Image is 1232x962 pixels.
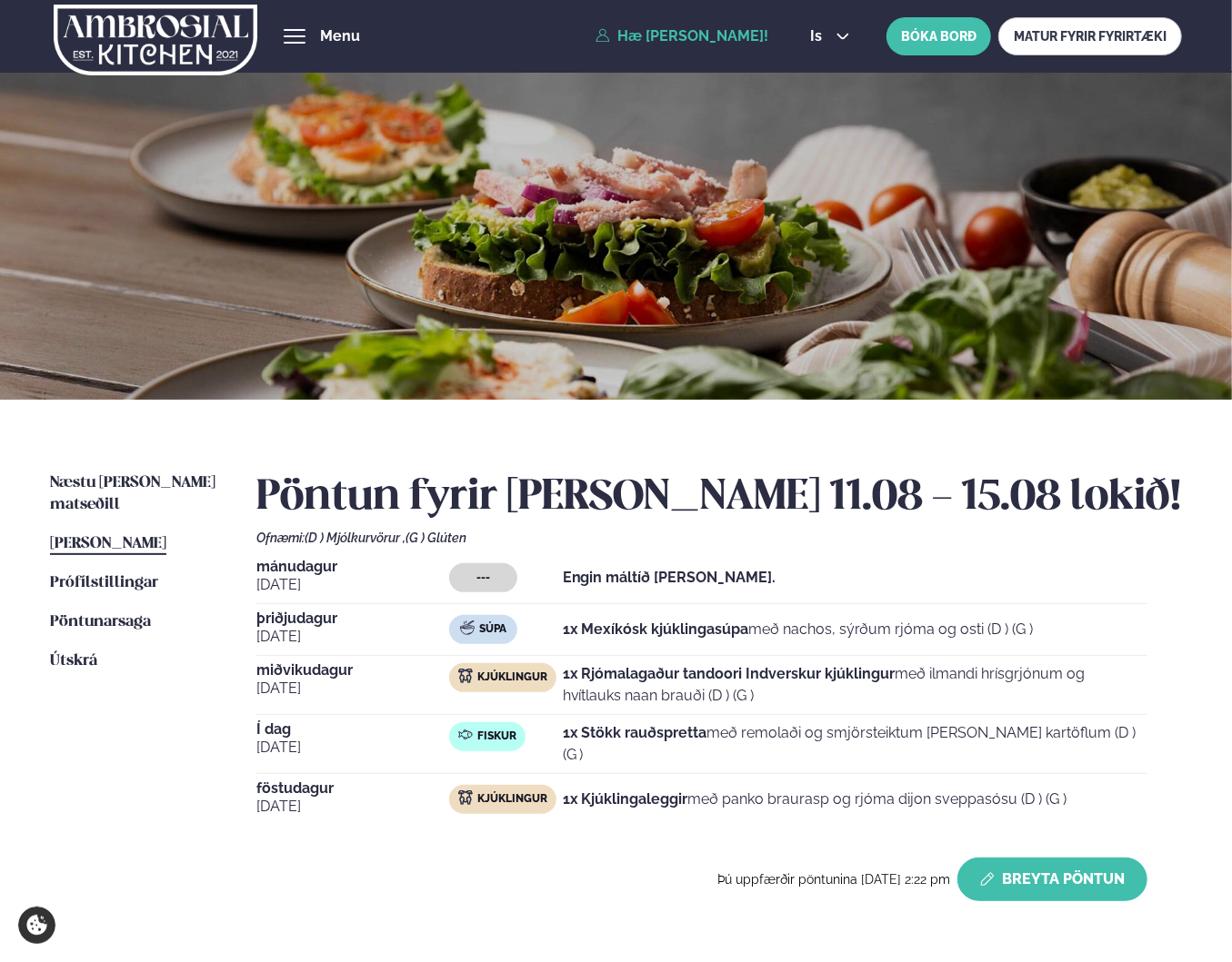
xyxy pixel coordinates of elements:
[563,722,1147,766] p: með remolaði og smjörsteiktum [PERSON_NAME] kartöflum (D ) (G )
[563,619,1034,640] p: með nachos, sýrðum rjóma og osti (D ) (G )
[460,620,475,635] img: soup.svg
[563,620,749,638] strong: 1x Mexíkósk kjúklingasúpa
[477,670,547,685] span: Kjúklingur
[50,575,158,590] span: Prófílstillingar
[305,531,406,545] span: (D ) Mjólkurvörur ,
[256,678,449,699] span: [DATE]
[563,724,707,741] strong: 1x Stökk rauðspretta
[256,722,449,737] span: Í dag
[563,790,688,808] strong: 1x Kjúklingaleggir
[50,475,215,512] span: Næstu [PERSON_NAME] matseðill
[50,614,151,630] span: Pöntunarsaga
[256,560,449,574] span: mánudagur
[563,569,776,586] strong: Engin máltíð [PERSON_NAME].
[50,653,97,669] span: Útskrá
[256,626,449,648] span: [DATE]
[406,531,466,545] span: (G ) Glúten
[477,729,516,744] span: Fiskur
[54,3,257,77] img: logo
[717,872,950,887] span: Þú uppfærðir pöntunina [DATE] 2:22 pm
[796,29,864,44] button: is
[284,25,305,47] button: hamburger
[50,650,97,672] a: Útskrá
[256,737,449,759] span: [DATE]
[256,611,449,626] span: þriðjudagur
[476,570,490,585] span: ---
[563,663,1147,707] p: með ilmandi hrísgrjónum og hvítlauks naan brauði (D ) (G )
[957,858,1147,901] button: Breyta Pöntun
[563,788,1067,810] p: með panko braurasp og rjóma dijon sveppasósu (D ) (G )
[998,17,1182,55] a: MATUR FYRIR FYRIRTÆKI
[886,17,991,55] button: BÓKA BORÐ
[256,663,449,678] span: miðvikudagur
[18,907,55,944] a: Cookie settings
[477,792,547,807] span: Kjúklingur
[458,728,473,742] img: fish.svg
[256,796,449,818] span: [DATE]
[256,472,1182,523] h2: Pöntun fyrir [PERSON_NAME] 11.08 - 15.08 lokið!
[50,536,166,551] span: [PERSON_NAME]
[810,29,827,44] span: is
[50,533,166,555] a: [PERSON_NAME]
[50,611,151,633] a: Pöntunarsaga
[479,622,506,637] span: Súpa
[256,574,449,596] span: [DATE]
[458,669,473,683] img: chicken.svg
[256,781,449,796] span: föstudagur
[50,472,220,516] a: Næstu [PERSON_NAME] matseðill
[50,572,158,594] a: Prófílstillingar
[256,531,1182,545] div: Ofnæmi:
[596,28,768,45] a: Hæ [PERSON_NAME]!
[563,665,896,682] strong: 1x Rjómalagaður tandoori Indverskur kjúklingur
[458,790,473,805] img: chicken.svg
